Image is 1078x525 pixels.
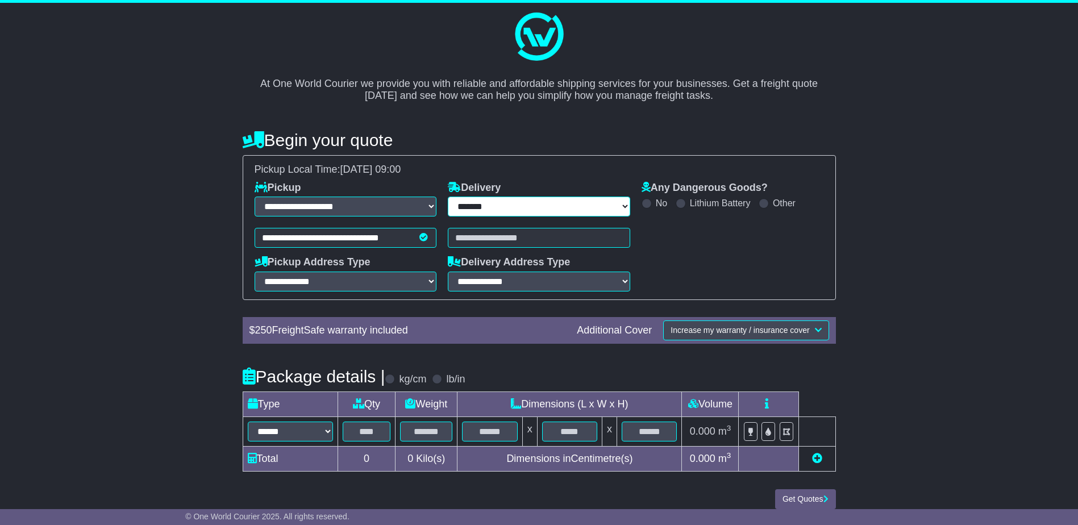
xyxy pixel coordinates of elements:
[727,451,731,460] sup: 3
[773,198,796,209] label: Other
[255,182,301,194] label: Pickup
[690,426,715,437] span: 0.000
[446,373,465,386] label: lb/in
[338,392,396,417] td: Qty
[602,417,617,447] td: x
[671,326,809,335] span: Increase my warranty / insurance cover
[407,453,413,464] span: 0
[663,320,829,340] button: Increase my warranty / insurance cover
[249,164,830,176] div: Pickup Local Time:
[399,373,426,386] label: kg/cm
[448,256,570,269] label: Delivery Address Type
[718,426,731,437] span: m
[571,324,657,337] div: Additional Cover
[255,324,272,336] span: 250
[396,447,457,472] td: Kilo(s)
[690,453,715,464] span: 0.000
[522,417,537,447] td: x
[254,65,825,102] p: At One World Courier we provide you with reliable and affordable shipping services for your busin...
[718,453,731,464] span: m
[185,512,349,521] span: © One World Courier 2025. All rights reserved.
[727,424,731,432] sup: 3
[243,131,836,149] h4: Begin your quote
[656,198,667,209] label: No
[396,392,457,417] td: Weight
[812,453,822,464] a: Add new item
[457,392,682,417] td: Dimensions (L x W x H)
[255,256,371,269] label: Pickup Address Type
[642,182,768,194] label: Any Dangerous Goods?
[690,198,751,209] label: Lithium Battery
[775,489,836,509] button: Get Quotes
[243,447,338,472] td: Total
[448,182,501,194] label: Delivery
[457,447,682,472] td: Dimensions in Centimetre(s)
[510,9,567,65] img: One World Courier Logo - great freight rates
[338,447,396,472] td: 0
[682,392,739,417] td: Volume
[243,367,385,386] h4: Package details |
[243,392,338,417] td: Type
[340,164,401,175] span: [DATE] 09:00
[244,324,572,337] div: $ FreightSafe warranty included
